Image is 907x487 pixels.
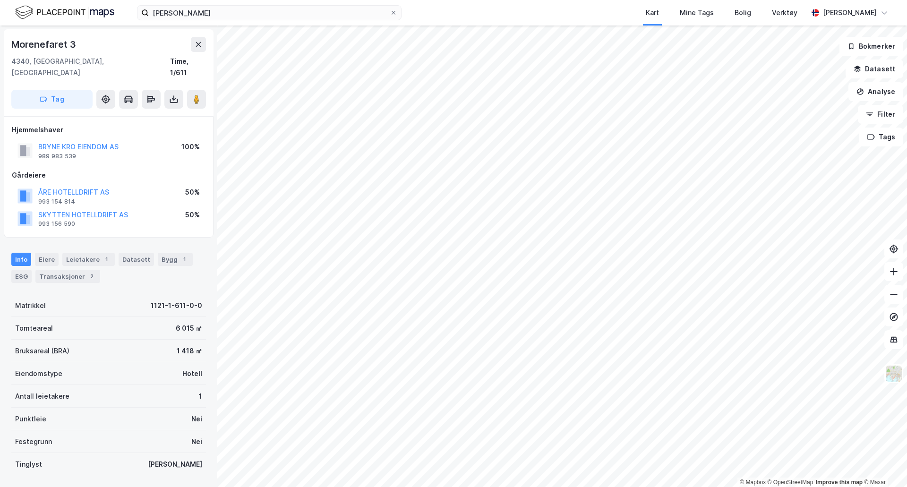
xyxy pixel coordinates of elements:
[12,170,205,181] div: Gårdeiere
[885,365,903,383] img: Z
[199,391,202,402] div: 1
[180,255,189,264] div: 1
[860,442,907,487] div: Kontrollprogram for chat
[15,323,53,334] div: Tomteareal
[35,253,59,266] div: Eiere
[735,7,751,18] div: Bolig
[768,479,813,486] a: OpenStreetMap
[848,82,903,101] button: Analyse
[177,345,202,357] div: 1 418 ㎡
[149,6,390,20] input: Søk på adresse, matrikkel, gårdeiere, leietakere eller personer
[15,459,42,470] div: Tinglyst
[102,255,111,264] div: 1
[860,442,907,487] iframe: Chat Widget
[859,128,903,146] button: Tags
[11,270,32,283] div: ESG
[846,60,903,78] button: Datasett
[839,37,903,56] button: Bokmerker
[62,253,115,266] div: Leietakere
[11,56,170,78] div: 4340, [GEOGRAPHIC_DATA], [GEOGRAPHIC_DATA]
[148,459,202,470] div: [PERSON_NAME]
[11,90,93,109] button: Tag
[87,272,96,281] div: 2
[119,253,154,266] div: Datasett
[35,270,100,283] div: Transaksjoner
[170,56,206,78] div: Time, 1/611
[816,479,863,486] a: Improve this map
[176,323,202,334] div: 6 015 ㎡
[185,209,200,221] div: 50%
[858,105,903,124] button: Filter
[38,153,76,160] div: 989 983 539
[15,436,52,447] div: Festegrunn
[823,7,877,18] div: [PERSON_NAME]
[15,345,69,357] div: Bruksareal (BRA)
[191,436,202,447] div: Nei
[151,300,202,311] div: 1121-1-611-0-0
[740,479,766,486] a: Mapbox
[11,37,77,52] div: Morenefaret 3
[38,220,75,228] div: 993 156 590
[772,7,797,18] div: Verktøy
[182,368,202,379] div: Hotell
[15,413,46,425] div: Punktleie
[185,187,200,198] div: 50%
[11,253,31,266] div: Info
[15,4,114,21] img: logo.f888ab2527a4732fd821a326f86c7f29.svg
[38,198,75,205] div: 993 154 814
[680,7,714,18] div: Mine Tags
[181,141,200,153] div: 100%
[15,391,69,402] div: Antall leietakere
[15,300,46,311] div: Matrikkel
[158,253,193,266] div: Bygg
[12,124,205,136] div: Hjemmelshaver
[15,368,62,379] div: Eiendomstype
[191,413,202,425] div: Nei
[646,7,659,18] div: Kart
